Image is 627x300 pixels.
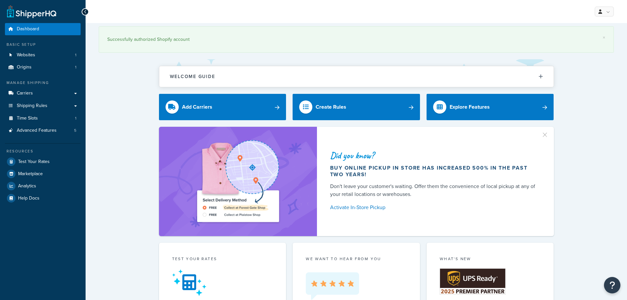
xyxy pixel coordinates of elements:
span: Origins [17,65,32,70]
li: Origins [5,61,81,73]
p: we want to hear from you [306,256,407,262]
div: Test your rates [172,256,273,263]
span: 1 [75,65,76,70]
a: Add Carriers [159,94,286,120]
a: Create Rules [293,94,420,120]
li: Advanced Features [5,124,81,137]
span: Carriers [17,91,33,96]
span: 5 [74,128,76,133]
div: Don't leave your customer's waiting. Offer them the convenience of local pickup at any of your re... [330,182,538,198]
a: Test Your Rates [5,156,81,168]
a: Explore Features [427,94,554,120]
span: Help Docs [18,196,39,201]
div: Manage Shipping [5,80,81,86]
button: Welcome Guide [159,66,554,87]
div: Buy online pickup in store has increased 500% in the past two years! [330,165,538,178]
div: What's New [440,256,541,263]
span: Marketplace [18,171,43,177]
li: Websites [5,49,81,61]
div: Successfully authorized Shopify account [107,35,605,44]
span: Websites [17,52,35,58]
div: Basic Setup [5,42,81,47]
div: Explore Features [450,102,490,112]
a: Origins1 [5,61,81,73]
a: Dashboard [5,23,81,35]
span: Advanced Features [17,128,57,133]
div: Resources [5,149,81,154]
a: Activate In-Store Pickup [330,203,538,212]
span: 1 [75,116,76,121]
a: × [603,35,605,40]
a: Analytics [5,180,81,192]
a: Shipping Rules [5,100,81,112]
a: Help Docs [5,192,81,204]
a: Time Slots1 [5,112,81,124]
div: Add Carriers [182,102,212,112]
a: Carriers [5,87,81,99]
span: Shipping Rules [17,103,47,109]
h2: Welcome Guide [170,74,215,79]
span: Analytics [18,183,36,189]
span: 1 [75,52,76,58]
span: Time Slots [17,116,38,121]
a: Websites1 [5,49,81,61]
img: ad-shirt-map-b0359fc47e01cab431d101c4b569394f6a03f54285957d908178d52f29eb9668.png [178,137,298,226]
li: Time Slots [5,112,81,124]
span: Dashboard [17,26,39,32]
button: Open Resource Center [604,277,620,293]
a: Advanced Features5 [5,124,81,137]
div: Did you know? [330,151,538,160]
div: Create Rules [316,102,346,112]
a: Marketplace [5,168,81,180]
span: Test Your Rates [18,159,50,165]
